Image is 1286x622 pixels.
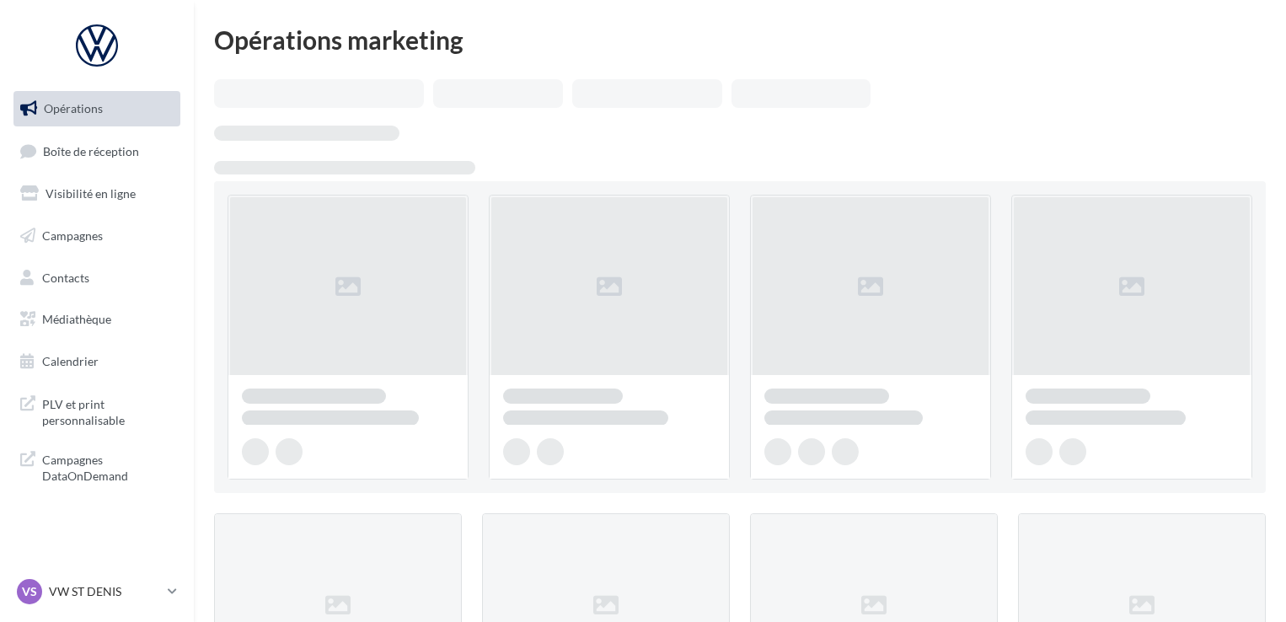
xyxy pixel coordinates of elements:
[214,27,1266,52] div: Opérations marketing
[10,386,184,436] a: PLV et print personnalisable
[10,302,184,337] a: Médiathèque
[10,218,184,254] a: Campagnes
[49,583,161,600] p: VW ST DENIS
[42,312,111,326] span: Médiathèque
[10,260,184,296] a: Contacts
[10,176,184,212] a: Visibilité en ligne
[10,344,184,379] a: Calendrier
[42,448,174,485] span: Campagnes DataOnDemand
[10,133,184,169] a: Boîte de réception
[43,143,139,158] span: Boîte de réception
[46,186,136,201] span: Visibilité en ligne
[42,228,103,243] span: Campagnes
[22,583,37,600] span: VS
[42,270,89,284] span: Contacts
[10,91,184,126] a: Opérations
[42,354,99,368] span: Calendrier
[13,576,180,608] a: VS VW ST DENIS
[44,101,103,115] span: Opérations
[10,442,184,491] a: Campagnes DataOnDemand
[42,393,174,429] span: PLV et print personnalisable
